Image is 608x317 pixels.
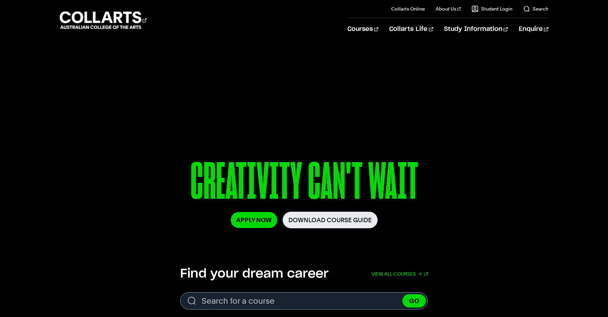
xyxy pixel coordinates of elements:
[347,18,378,40] a: Courses
[180,292,428,310] input: Search for a course
[180,292,428,310] form: Search
[444,18,508,40] a: Study Information
[372,266,428,281] a: View all courses
[60,11,147,30] div: Go to homepage
[519,18,548,40] a: Enquire
[283,212,378,228] a: Download Course Guide
[111,156,496,212] p: CREATIVITY CAN'T WAIT
[402,294,426,307] button: GO
[389,18,433,40] a: Collarts Life
[472,5,512,12] a: Student Login
[391,5,425,12] a: Collarts Online
[523,5,548,12] a: Search
[231,212,277,228] a: Apply Now
[180,266,328,281] h2: Find your dream career
[436,5,461,12] a: About Us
